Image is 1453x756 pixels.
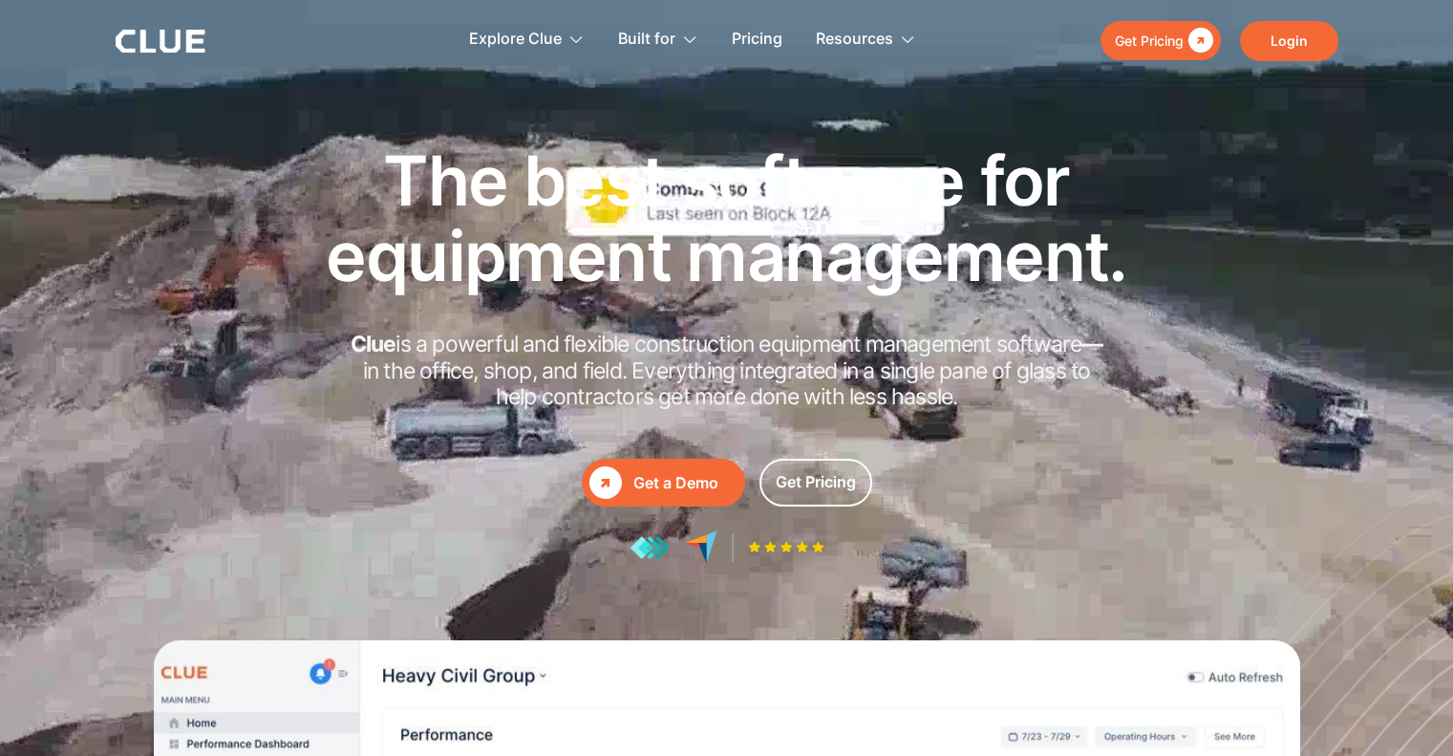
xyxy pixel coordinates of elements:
h2: is a powerful and flexible construction equipment management software in the office, shop, and fi... [345,332,1109,411]
div:  [1184,29,1213,53]
div: Get a Demo [633,471,737,495]
strong: Clue [351,331,396,357]
a: Get a Demo [582,459,745,507]
h1: The best software for equipment management. [297,142,1157,293]
div: Built for [618,10,675,70]
div: Get Pricing [1115,29,1184,53]
div: Explore Clue [469,10,562,70]
a: Pricing [732,10,782,70]
a: Login [1240,21,1338,61]
div: Resources [816,10,893,70]
strong: — [1081,331,1102,357]
img: reviews at getapp [630,535,670,560]
a: Get Pricing [1100,21,1221,60]
div: Get Pricing [776,470,856,494]
a: Get Pricing [759,459,872,507]
img: reviews at capterra [684,530,717,564]
div:  [589,466,622,499]
img: Five-star rating icon [748,541,824,553]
